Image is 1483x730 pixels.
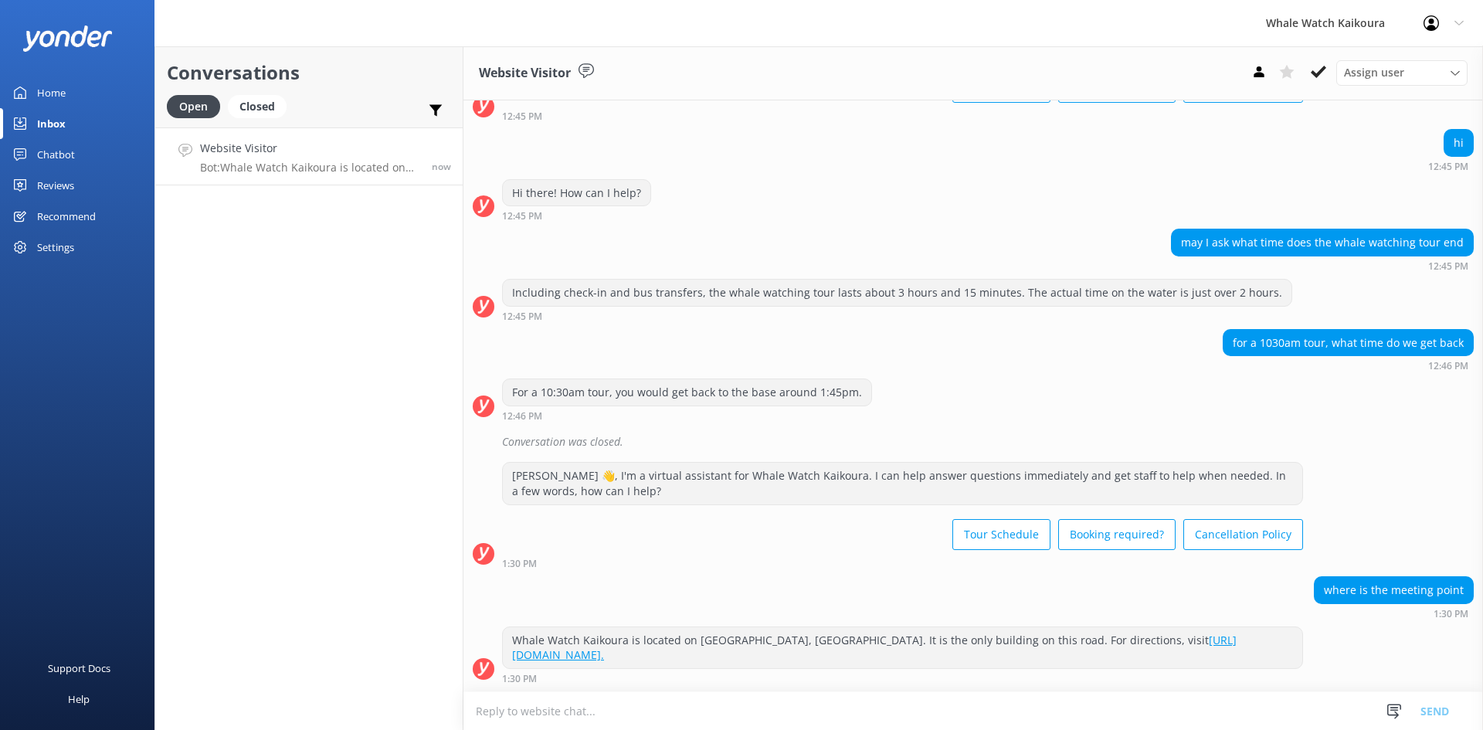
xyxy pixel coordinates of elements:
h4: Website Visitor [200,140,420,157]
div: 01:30pm 20-Aug-2025 (UTC +12:00) Pacific/Auckland [1314,608,1474,619]
button: Tour Schedule [952,519,1050,550]
button: Booking required? [1058,519,1176,550]
a: Website VisitorBot:Whale Watch Kaikoura is located on [GEOGRAPHIC_DATA], [GEOGRAPHIC_DATA]. It is... [155,127,463,185]
div: 01:30pm 20-Aug-2025 (UTC +12:00) Pacific/Auckland [502,558,1303,569]
div: Whale Watch Kaikoura is located on [GEOGRAPHIC_DATA], [GEOGRAPHIC_DATA]. It is the only building ... [503,627,1302,668]
div: For a 10:30am tour, you would get back to the base around 1:45pm. [503,379,871,406]
strong: 12:45 PM [502,312,542,321]
div: hi [1444,130,1473,156]
strong: 12:46 PM [502,412,542,421]
div: 2025-08-20T00:56:08.391 [473,429,1474,455]
strong: 12:45 PM [502,112,542,121]
strong: 1:30 PM [502,559,537,569]
div: Inbox [37,108,66,139]
div: for a 1030am tour, what time do we get back [1223,330,1473,356]
div: [PERSON_NAME] 👋, I'm a virtual assistant for Whale Watch Kaikoura. I can help answer questions im... [503,463,1302,504]
div: 12:45pm 20-Aug-2025 (UTC +12:00) Pacific/Auckland [502,311,1292,321]
div: Settings [37,232,74,263]
div: where is the meeting point [1315,577,1473,603]
div: may I ask what time does the whale watching tour end [1172,229,1473,256]
h2: Conversations [167,58,451,87]
h3: Website Visitor [479,63,571,83]
div: 12:46pm 20-Aug-2025 (UTC +12:00) Pacific/Auckland [1223,360,1474,371]
div: Chatbot [37,139,75,170]
strong: 1:30 PM [502,674,537,684]
div: Home [37,77,66,108]
div: 12:45pm 20-Aug-2025 (UTC +12:00) Pacific/Auckland [502,210,651,221]
div: Support Docs [48,653,110,684]
div: 01:30pm 20-Aug-2025 (UTC +12:00) Pacific/Auckland [502,673,1303,684]
span: Assign user [1344,64,1404,81]
div: Conversation was closed. [502,429,1474,455]
div: Closed [228,95,287,118]
div: Hi there! How can I help? [503,180,650,206]
button: Cancellation Policy [1183,519,1303,550]
a: [URL][DOMAIN_NAME]. [512,633,1237,663]
img: yonder-white-logo.png [23,25,112,51]
strong: 12:45 PM [502,212,542,221]
div: Assign User [1336,60,1468,85]
strong: 12:45 PM [1428,162,1468,171]
div: Reviews [37,170,74,201]
a: Open [167,97,228,114]
a: Closed [228,97,294,114]
strong: 12:45 PM [1428,262,1468,271]
strong: 12:46 PM [1428,362,1468,371]
div: 12:45pm 20-Aug-2025 (UTC +12:00) Pacific/Auckland [1428,161,1474,171]
div: Open [167,95,220,118]
div: Including check-in and bus transfers, the whale watching tour lasts about 3 hours and 15 minutes.... [503,280,1291,306]
span: 01:30pm 20-Aug-2025 (UTC +12:00) Pacific/Auckland [432,160,451,173]
strong: 1:30 PM [1434,609,1468,619]
div: Help [68,684,90,715]
div: 12:45pm 20-Aug-2025 (UTC +12:00) Pacific/Auckland [502,110,1303,121]
p: Bot: Whale Watch Kaikoura is located on [GEOGRAPHIC_DATA], [GEOGRAPHIC_DATA]. It is the only buil... [200,161,420,175]
div: 12:45pm 20-Aug-2025 (UTC +12:00) Pacific/Auckland [1171,260,1474,271]
div: Recommend [37,201,96,232]
div: 12:46pm 20-Aug-2025 (UTC +12:00) Pacific/Auckland [502,410,872,421]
